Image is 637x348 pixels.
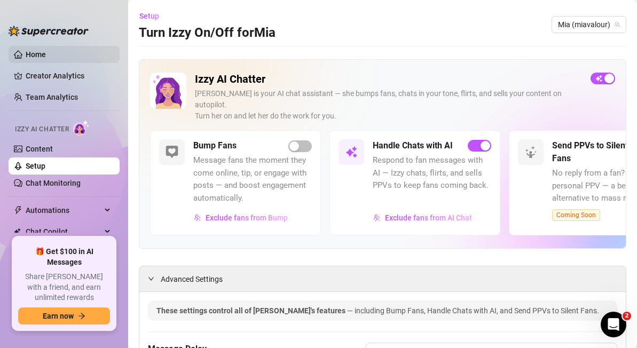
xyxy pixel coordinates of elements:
[15,124,69,135] span: Izzy AI Chatter
[73,120,90,136] img: AI Chatter
[139,25,276,42] h3: Turn Izzy On/Off for Mia
[18,272,110,303] span: Share [PERSON_NAME] with a friend, and earn unlimited rewards
[373,209,473,226] button: Exclude fans from AI Chat
[373,154,491,192] span: Respond to fan messages with AI — Izzy chats, flirts, and sells PPVs to keep fans coming back.
[148,275,154,282] span: expanded
[373,214,381,222] img: svg%3e
[26,162,45,170] a: Setup
[26,93,78,101] a: Team Analytics
[148,273,161,284] div: expanded
[26,179,81,187] a: Chat Monitoring
[193,209,288,226] button: Exclude fans from Bump
[195,88,582,122] div: [PERSON_NAME] is your AI chat assistant — she bumps fans, chats in your tone, flirts, and sells y...
[524,146,537,159] img: svg%3e
[9,26,89,36] img: logo-BBDzfeDw.svg
[43,312,74,320] span: Earn now
[601,312,626,337] iframe: Intercom live chat
[156,306,347,315] span: These settings control all of [PERSON_NAME]'s features
[161,273,223,285] span: Advanced Settings
[150,73,186,109] img: Izzy AI Chatter
[206,213,288,222] span: Exclude fans from Bump
[194,214,201,222] img: svg%3e
[193,139,237,152] h5: Bump Fans
[26,145,53,153] a: Content
[26,223,101,240] span: Chat Copilot
[26,67,111,84] a: Creator Analytics
[14,228,21,235] img: Chat Copilot
[347,306,599,315] span: — including Bump Fans, Handle Chats with AI, and Send PPVs to Silent Fans.
[195,73,582,86] h2: Izzy AI Chatter
[14,206,22,215] span: thunderbolt
[558,17,620,33] span: Mia (miavalour)
[26,50,46,59] a: Home
[139,7,168,25] button: Setup
[139,12,159,20] span: Setup
[166,146,178,159] img: svg%3e
[552,209,600,221] span: Coming Soon
[26,202,101,219] span: Automations
[385,213,472,222] span: Exclude fans from AI Chat
[614,21,620,28] span: team
[78,312,85,320] span: arrow-right
[18,247,110,267] span: 🎁 Get $100 in AI Messages
[345,146,358,159] img: svg%3e
[373,139,453,152] h5: Handle Chats with AI
[18,307,110,325] button: Earn nowarrow-right
[193,154,312,204] span: Message fans the moment they come online, tip, or engage with posts — and boost engagement automa...
[623,312,631,320] span: 2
